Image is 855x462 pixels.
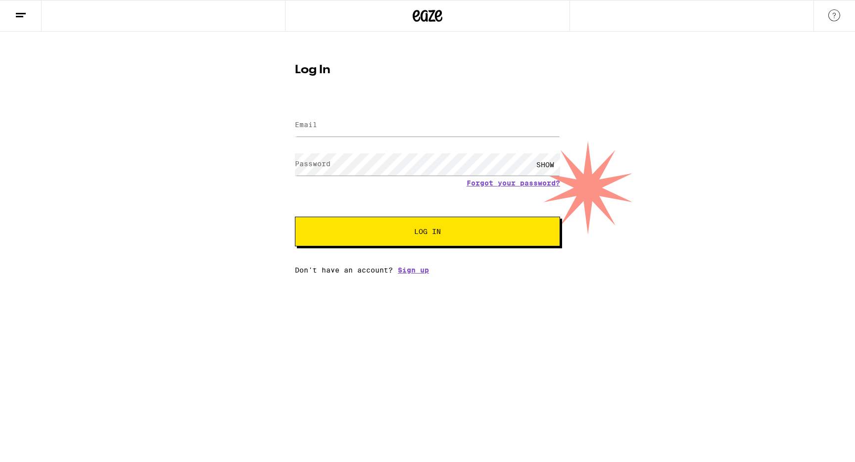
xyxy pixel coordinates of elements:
label: Email [295,121,317,129]
h1: Log In [295,64,560,76]
span: Log In [414,228,441,235]
a: Forgot your password? [467,179,560,187]
div: SHOW [530,153,560,176]
div: Don't have an account? [295,266,560,274]
a: Sign up [398,266,429,274]
button: Log In [295,217,560,246]
input: Email [295,114,560,137]
label: Password [295,160,331,168]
